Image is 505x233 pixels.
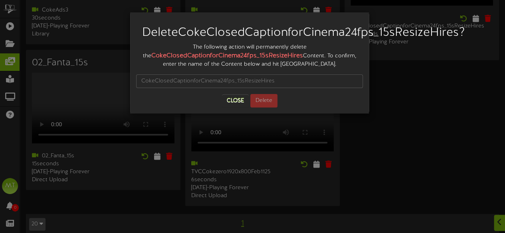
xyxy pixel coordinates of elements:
[142,26,357,39] h2: Delete CokeClosedCaptionforCinema24fps_15sResizeHires ?
[136,43,363,69] div: The following action will permanently delete the Content. To confirm, enter the name of the Conte...
[250,94,277,108] button: Delete
[222,94,249,107] button: Close
[151,52,303,59] strong: CokeClosedCaptionforCinema24fps_15sResizeHires
[136,74,363,88] input: CokeClosedCaptionforCinema24fps_15sResizeHires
